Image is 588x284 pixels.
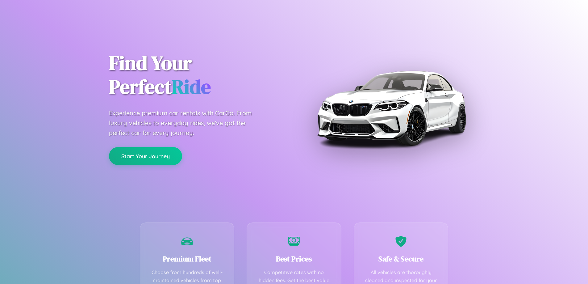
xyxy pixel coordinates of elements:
[149,254,225,264] h3: Premium Fleet
[256,254,332,264] h3: Best Prices
[314,31,469,185] img: Premium BMW car rental vehicle
[109,147,182,165] button: Start Your Journey
[109,51,285,99] h1: Find Your Perfect
[172,73,211,100] span: Ride
[109,108,263,138] p: Experience premium car rentals with CarGo. From luxury vehicles to everyday rides, we've got the ...
[363,254,439,264] h3: Safe & Secure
